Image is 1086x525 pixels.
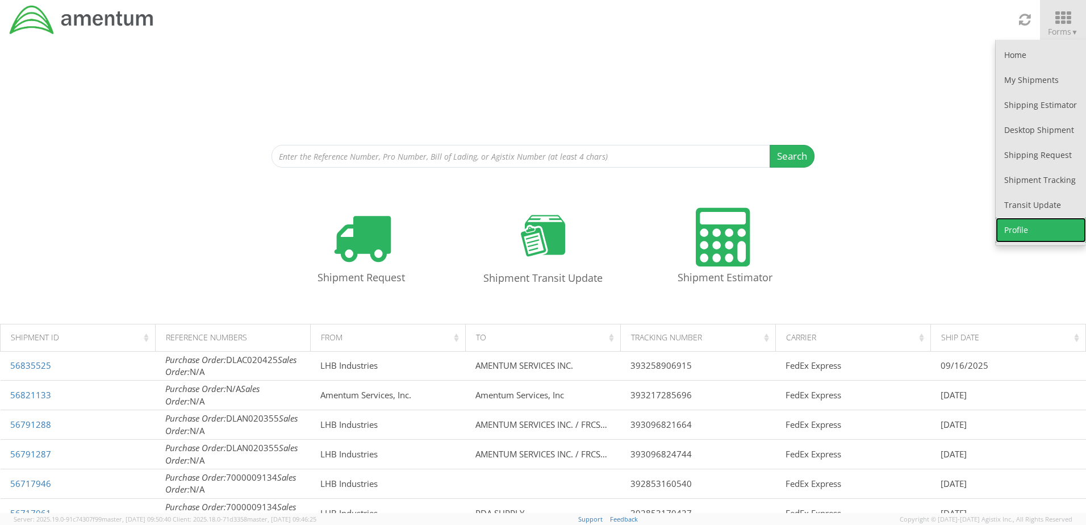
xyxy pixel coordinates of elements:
[287,272,435,284] h4: Shipment Request
[276,197,446,301] a: Shipment Request
[786,478,841,489] span: FedEx Express
[996,118,1086,143] a: Desktop Shipment
[786,419,841,430] span: FedEx Express
[931,410,1086,440] td: [DATE]
[165,413,298,436] i: Sales Order:
[247,515,316,523] span: master, [DATE] 09:46:25
[786,389,841,401] span: FedEx Express
[630,478,692,489] span: 392853160540
[10,507,51,519] a: 56717061
[320,389,411,401] span: Amentum Services, Inc.
[1071,27,1078,37] span: ▼
[931,381,1086,410] td: [DATE]
[320,507,378,519] span: LHB Industries
[320,448,378,460] span: LHB Industries
[931,440,1086,469] td: [DATE]
[786,332,928,343] div: Carrier
[11,332,152,343] div: Shipment Id
[786,360,841,371] span: FedEx Express
[156,410,311,440] td: DLAN020355 N/A
[165,383,226,394] i: Purchase Order:
[996,143,1086,168] a: Shipping Request
[165,442,298,465] i: Sales Order:
[165,383,260,406] i: Sales Order:
[475,419,626,430] span: AMENTUM SERVICES INC. / FRCSW - DL
[941,332,1083,343] div: Ship Date
[320,478,378,489] span: LHB Industries
[165,413,226,424] i: Purchase Order:
[786,507,841,519] span: FedEx Express
[10,419,51,430] a: 56791288
[320,360,378,371] span: LHB Industries
[770,145,815,168] button: Search
[165,442,226,453] i: Purchase Order:
[996,93,1086,118] a: Shipping Estimator
[996,43,1086,68] a: Home
[10,360,51,371] a: 56835525
[321,332,462,343] div: From
[1048,26,1078,37] span: Forms
[156,440,311,469] td: DLAN020355 N/A
[271,145,770,168] input: Enter the Reference Number, Pro Number, Bill of Lading, or Agistix Number (at least 4 chars)
[458,196,628,301] a: Shipment Transit Update
[156,381,311,410] td: N/A N/A
[610,515,638,523] a: Feedback
[630,389,692,401] span: 393217285696
[9,4,155,36] img: dyn-intl-logo-049831509241104b2a82.png
[630,448,692,460] span: 393096824744
[476,332,617,343] div: To
[165,501,226,512] i: Purchase Order:
[165,472,226,483] i: Purchase Order:
[931,351,1086,381] td: 09/16/2025
[786,448,841,460] span: FedEx Express
[469,273,617,284] h4: Shipment Transit Update
[631,332,772,343] div: Tracking Number
[931,469,1086,498] td: [DATE]
[102,515,171,523] span: master, [DATE] 09:50:40
[900,515,1072,524] span: Copyright © [DATE]-[DATE] Agistix Inc., All Rights Reserved
[166,332,307,343] div: Reference Numbers
[630,507,692,519] span: 392853170427
[578,515,603,523] a: Support
[165,354,296,377] i: Sales Order:
[475,389,564,401] span: Amentum Services, Inc
[156,469,311,498] td: 7000009134 N/A
[996,193,1086,218] a: Transit Update
[165,354,226,365] i: Purchase Order:
[475,448,626,460] span: AMENTUM SERVICES INC. / FRCSW - DL
[996,168,1086,193] a: Shipment Tracking
[475,360,573,371] span: AMENTUM SERVICES INC.
[10,389,51,401] a: 56821133
[10,478,51,489] a: 56717946
[10,448,51,460] a: 56791287
[640,197,810,301] a: Shipment Estimator
[320,419,378,430] span: LHB Industries
[996,218,1086,243] a: Profile
[996,68,1086,93] a: My Shipments
[165,472,296,495] i: Sales Order:
[173,515,316,523] span: Client: 2025.18.0-71d3358
[651,272,799,284] h4: Shipment Estimator
[630,419,692,430] span: 393096821664
[14,515,171,523] span: Server: 2025.19.0-91c74307f99
[156,351,311,381] td: DLAC020425 N/A
[630,360,692,371] span: 393258906915
[475,507,524,519] span: PDA SUPPLY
